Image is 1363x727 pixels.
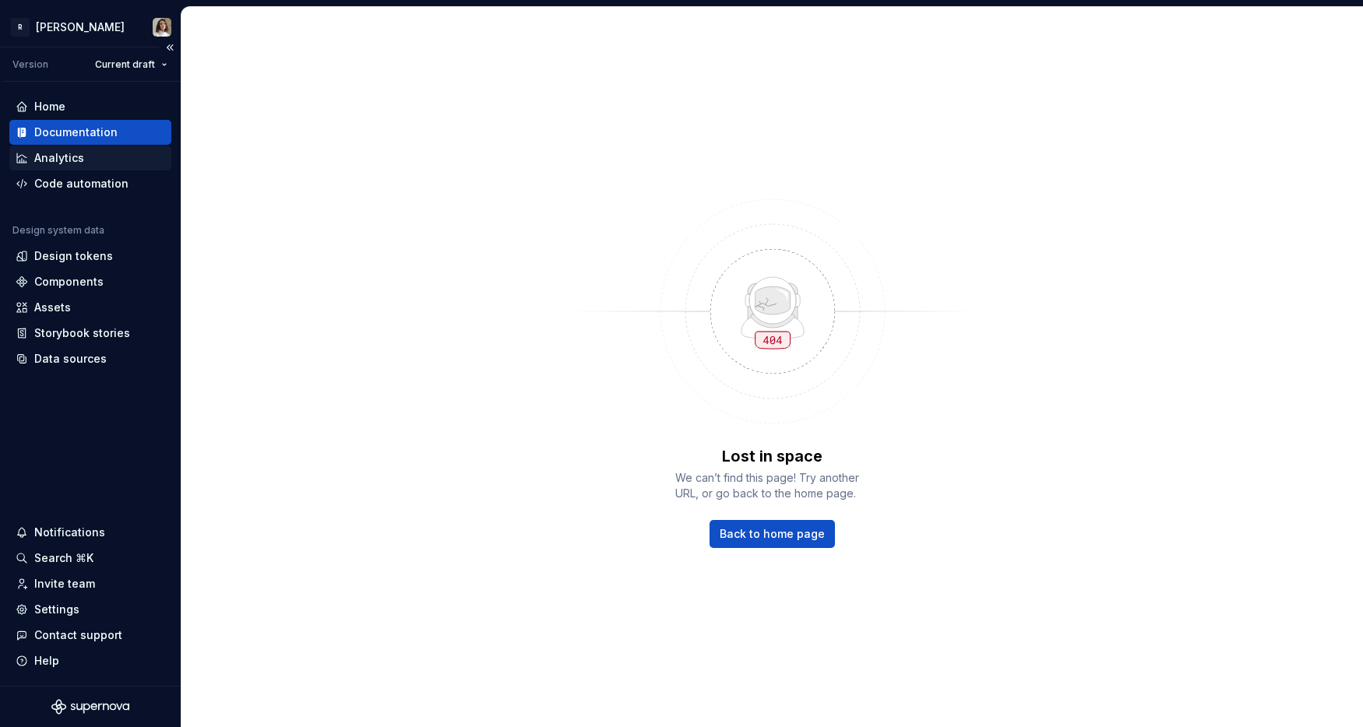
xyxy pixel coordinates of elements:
div: Home [34,99,65,114]
a: Design tokens [9,244,171,269]
div: Contact support [34,627,122,643]
a: Assets [9,295,171,320]
div: R [11,18,30,37]
div: Design system data [12,224,104,237]
span: We can’t find this page! Try another URL, or go back to the home page. [675,470,870,501]
div: Code automation [34,176,129,191]
div: Analytics [34,150,84,166]
span: Back to home page [720,526,825,542]
div: Search ⌘K [34,550,93,566]
p: Lost in space [722,445,822,467]
a: Invite team [9,571,171,596]
button: Collapse sidebar [159,37,181,58]
a: Settings [9,597,171,622]
button: Contact support [9,623,171,648]
button: Current draft [88,54,174,76]
button: Help [9,648,171,673]
button: R[PERSON_NAME]Sandrina pereira [3,10,178,44]
div: Components [34,274,104,290]
div: Invite team [34,576,95,592]
div: Assets [34,300,71,315]
button: Search ⌘K [9,546,171,571]
a: Documentation [9,120,171,145]
button: Notifications [9,520,171,545]
div: [PERSON_NAME] [36,19,125,35]
a: Home [9,94,171,119]
a: Code automation [9,171,171,196]
a: Data sources [9,346,171,371]
span: Current draft [95,58,155,71]
a: Analytics [9,146,171,170]
div: Design tokens [34,248,113,264]
a: Back to home page [710,520,835,548]
div: Help [34,653,59,669]
div: Documentation [34,125,118,140]
div: Notifications [34,525,105,540]
div: Storybook stories [34,325,130,341]
svg: Supernova Logo [51,699,129,715]
div: Settings [34,602,79,617]
a: Storybook stories [9,321,171,346]
div: Version [12,58,48,71]
img: Sandrina pereira [153,18,171,37]
a: Components [9,269,171,294]
div: Data sources [34,351,107,367]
